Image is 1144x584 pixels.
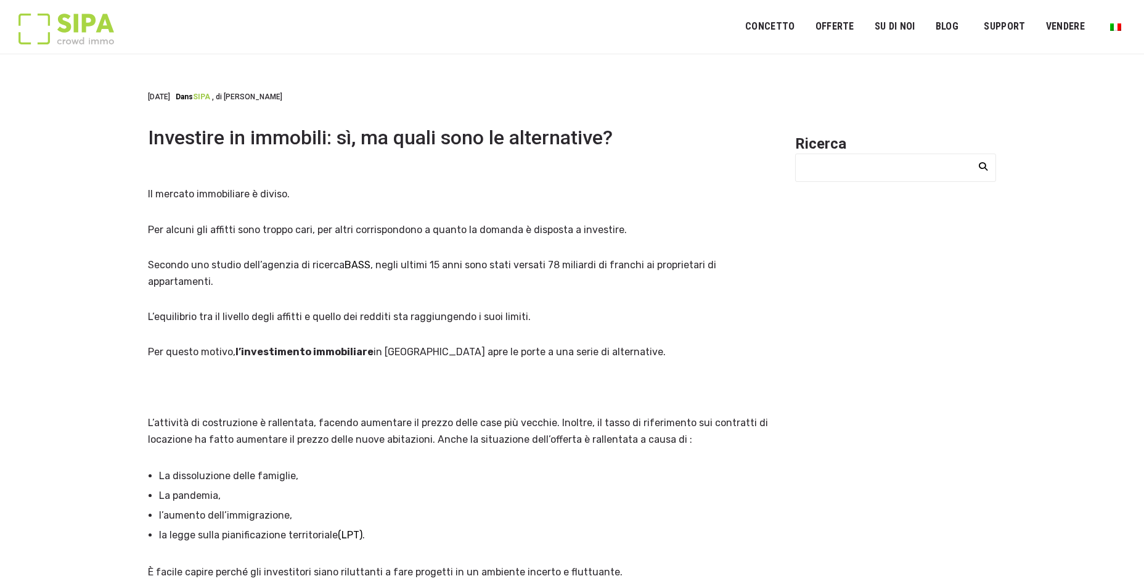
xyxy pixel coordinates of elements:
span: La dissoluzione delle famiglie, [159,470,298,482]
a: offerte [807,13,862,41]
img: Italiano [1110,23,1121,31]
span: Il mercato immobiliare è diviso. [148,188,290,200]
span: , di [PERSON_NAME] [212,93,282,101]
div: [DATE] [148,91,282,102]
a: CONCETTO [737,13,803,41]
span: Dans [176,93,193,101]
img: Logo [18,14,114,44]
span: l’aumento dell’immigrazione, [159,509,292,521]
li: la legge sulla pianificazione territoriale . [159,525,780,545]
a: (LPT) [338,529,362,541]
h2: Ricerca [795,134,996,154]
h1: Investire in immobili: sì, ma quali sono le alternative? [148,127,780,149]
span: Per alcuni gli affitti sono troppo cari, per altri corrispondono a quanto la domanda è disposta a... [148,224,627,236]
b: l’investimento immobiliare [235,346,374,358]
a: Blog [928,13,967,41]
span: L’equilibrio tra il livello degli affitti e quello dei redditi sta raggiungendo i suoi limiti. [148,311,531,323]
span: Secondo uno studio dell’agenzia di ricerca , negli ultimi 15 anni sono stati versati 78 miliardi ... [148,259,716,287]
a: SIPA [193,93,210,101]
a: BASS [345,259,370,271]
a: Passa a [1102,15,1129,38]
a: SUPPORT [976,13,1033,41]
span: Per questo motivo, in [GEOGRAPHIC_DATA] apre le porte a una serie di alternative. [148,346,666,358]
nav: Menu principale [745,11,1126,42]
span: La pandemia, [159,490,221,501]
span: L’attività di costruzione è rallentata, facendo aumentare il prezzo delle case più vecchie. Inolt... [148,417,768,445]
a: VENDERE [1038,13,1093,41]
a: SU DI NOI [867,13,923,41]
span: È facile capire perché gli investitori siano riluttanti a fare progetti in un ambiente incerto e ... [148,566,623,578]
